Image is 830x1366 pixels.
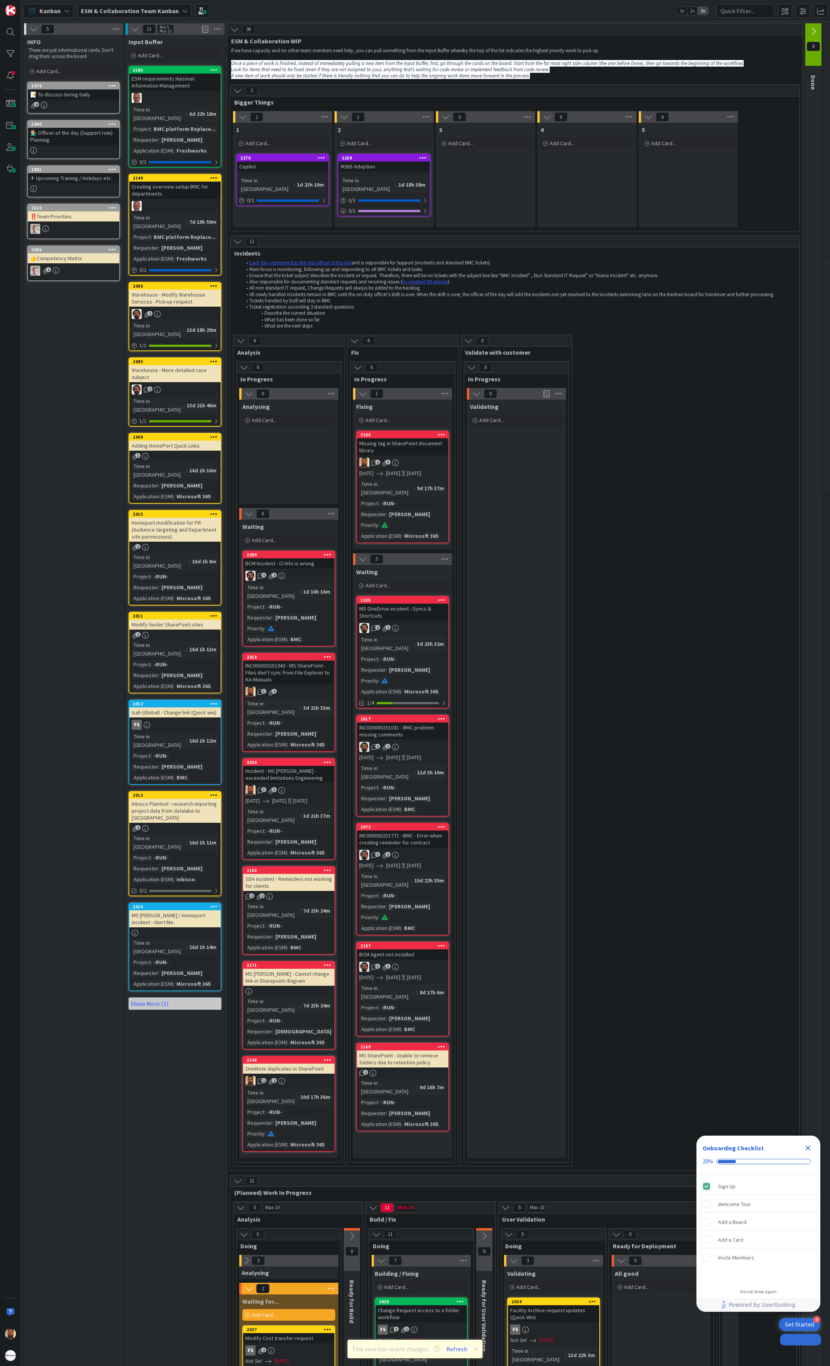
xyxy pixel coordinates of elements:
span: : [158,481,159,490]
div: 2225MS OneDrive incident - Syncs & Shortcuts [357,597,448,621]
span: 0 / 1 [139,158,147,166]
div: 6d 22h 18m [187,110,218,118]
p: These are just informational cards. Don't drag them across the board [29,47,118,60]
div: 2166Missing tag in SharePoint document library [357,431,448,455]
div: 2020 [243,759,334,766]
span: Add Card... [252,537,276,544]
span: 0 [256,389,269,398]
div: 2085Warehouse - More detailed case subject [129,358,221,382]
div: [PERSON_NAME] [159,244,204,252]
div: 👍Competency Matrix [28,253,119,263]
div: 2086Warehouse - Modify Warehouse Services - Pick-up request [129,283,221,307]
div: Warehouse - Modify Warehouse Services - Pick-up request [129,290,221,307]
div: FS [508,1325,599,1335]
div: 2027Modify Cost transfer request [243,1326,334,1343]
div: HB [129,201,221,211]
div: 1990 [28,121,119,128]
span: In Progress [240,375,331,383]
span: : [173,146,175,155]
span: 0 [453,112,466,122]
div: 2006👍Competency Matrix [28,246,119,263]
div: AC [357,850,448,860]
span: 8 [807,42,820,51]
span: In Progress [354,375,445,383]
img: DM [5,1328,16,1339]
div: 2110‼️Team Priorities [28,204,119,221]
div: Checklist items [696,1175,820,1284]
span: 1 [236,126,239,134]
div: 2018 [243,654,334,661]
div: 2185 [129,67,221,74]
li: Describe the current situation [242,310,796,316]
span: 3x [698,7,708,15]
span: 6 [362,336,375,345]
div: 2017 [357,716,448,722]
div: Time in [GEOGRAPHIC_DATA] [132,213,186,230]
em: Once a piece of work is finished, instead of immediately pulling a new item from the Input Buffer... [231,60,744,67]
div: 2148 [243,1057,334,1064]
div: 2185 [133,67,221,73]
div: M365 Adoption [338,161,430,172]
div: 2166 [360,432,448,438]
img: HB [132,93,142,103]
span: 5 [642,126,645,134]
div: Copilot [237,161,328,172]
img: AC [359,742,369,752]
div: 💁🏼‍♂️ Officer of the day (Support role) Planning [28,128,119,145]
span: Add Card... [245,140,270,147]
button: Refresh [444,1344,470,1354]
span: : [173,254,175,263]
div: 13d 21h 46m [185,401,218,410]
div: AC [357,962,448,972]
p: If we have capacity and no other team members need help, you can pull something from the Input Bu... [231,48,799,54]
img: AC [245,571,256,581]
span: : [414,484,415,493]
span: [DATE] [359,469,374,477]
div: Checklist Container [696,1136,820,1312]
div: 2015Homeport modification for PR (Audience targeting and Department site permissions) [129,511,221,542]
img: HB [132,201,142,211]
a: Show More (1) [129,997,221,1010]
div: FS [376,1325,467,1335]
div: 1990 [31,122,119,127]
span: ESM & Collaboration WIP [231,37,793,45]
div: Requester [132,244,158,252]
div: Time in [GEOGRAPHIC_DATA] [341,176,395,193]
div: 2011Modify footer SharePoint sites [129,613,221,630]
em: Look for items that need to be fixed (even if they are not assigned to you), anything that’s wait... [231,66,550,73]
div: Add a Board [718,1217,746,1227]
div: 2012Isah (Global) - Change link (Quick win) [129,700,221,717]
li: Tickets handled by Dolf will stay in BMC [242,298,796,304]
a: Each day someone has the role officer of the day [249,259,352,266]
div: ESM requirements Huisman Information Management [129,74,221,91]
div: Max 15 [159,29,171,33]
span: Fix [351,348,448,356]
div: 2269 [342,155,430,161]
div: 1991 [31,167,119,172]
span: Add Card... [365,582,390,589]
span: Done [809,75,817,90]
div: 1/1 [129,341,221,350]
li: and is responsible for Support (incidents and standard BMC tickets) [242,260,796,266]
div: Adding HomePort Quick Links [129,441,221,451]
img: Visit kanbanzone.com [5,5,16,16]
div: 2009 [133,434,221,440]
li: Ensure that the ticket subject describes the incident or request. Therefore, there will be no tic... [242,273,796,279]
img: DM [359,458,369,468]
img: Rd [30,224,40,234]
div: 0/1 [129,157,221,167]
span: 1 / 1 [139,341,147,350]
div: 2185ESM requirements Huisman Information Management [129,67,221,91]
div: Add a Card [718,1235,743,1244]
span: 0 / 1 [139,266,147,274]
li: What has been done so far [242,317,796,323]
span: 4 [34,102,39,107]
div: 2010 [129,903,221,910]
div: 2270 [240,155,328,161]
div: DM [243,1076,334,1086]
b: ESM & Collaboration Team Kanban [81,7,179,15]
div: Do not show again [740,1289,777,1295]
img: AC [359,850,369,860]
span: Add Card... [347,140,372,147]
div: 2167BCM Agent not installed [357,942,448,959]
